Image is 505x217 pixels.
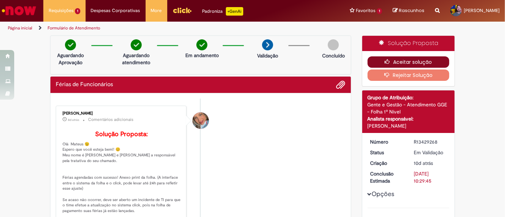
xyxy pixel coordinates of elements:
[414,160,447,167] div: 19/08/2025 15:29:40
[414,170,447,184] div: [DATE] 10:29:45
[53,52,88,66] p: Aguardando Aprovação
[56,82,113,88] h2: Férias de Funcionários Histórico de tíquete
[377,8,382,14] span: 1
[414,149,447,156] div: Em Validação
[68,118,79,122] span: 8d atrás
[393,7,424,14] a: Rascunhos
[368,94,450,101] div: Grupo de Atribuição:
[196,39,207,50] img: check-circle-green.png
[48,25,100,31] a: Formulário de Atendimento
[414,160,433,166] span: 10d atrás
[464,7,500,13] span: [PERSON_NAME]
[151,7,162,14] span: More
[192,112,209,129] div: Jacqueline Andrade Galani
[185,52,219,59] p: Em andamento
[322,52,345,59] p: Concluído
[257,52,278,59] p: Validação
[365,138,409,145] dt: Número
[131,39,142,50] img: check-circle-green.png
[65,39,76,50] img: check-circle-green.png
[368,69,450,81] button: Rejeitar Solução
[1,4,37,18] img: ServiceNow
[88,117,134,123] small: Comentários adicionais
[262,39,273,50] img: arrow-next.png
[328,39,339,50] img: img-circle-grey.png
[365,170,409,184] dt: Conclusão Estimada
[91,7,140,14] span: Despesas Corporativas
[362,36,455,51] div: Solução Proposta
[365,149,409,156] dt: Status
[368,122,450,129] div: [PERSON_NAME]
[202,7,243,16] div: Padroniza
[414,160,433,166] time: 19/08/2025 15:29:40
[368,115,450,122] div: Analista responsável:
[8,25,32,31] a: Página inicial
[368,101,450,115] div: Gente e Gestão - Atendimento GGE - Folha 1º Nível
[95,130,148,138] b: Solução Proposta:
[75,8,80,14] span: 1
[356,7,375,14] span: Favoritos
[399,7,424,14] span: Rascunhos
[68,118,79,122] time: 22/08/2025 10:03:11
[5,22,331,35] ul: Trilhas de página
[49,7,74,14] span: Requisições
[336,80,346,89] button: Adicionar anexos
[226,7,243,16] p: +GenAi
[368,56,450,68] button: Aceitar solução
[414,138,447,145] div: R13429268
[365,160,409,167] dt: Criação
[63,111,181,116] div: [PERSON_NAME]
[119,52,153,66] p: Aguardando atendimento
[173,5,192,16] img: click_logo_yellow_360x200.png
